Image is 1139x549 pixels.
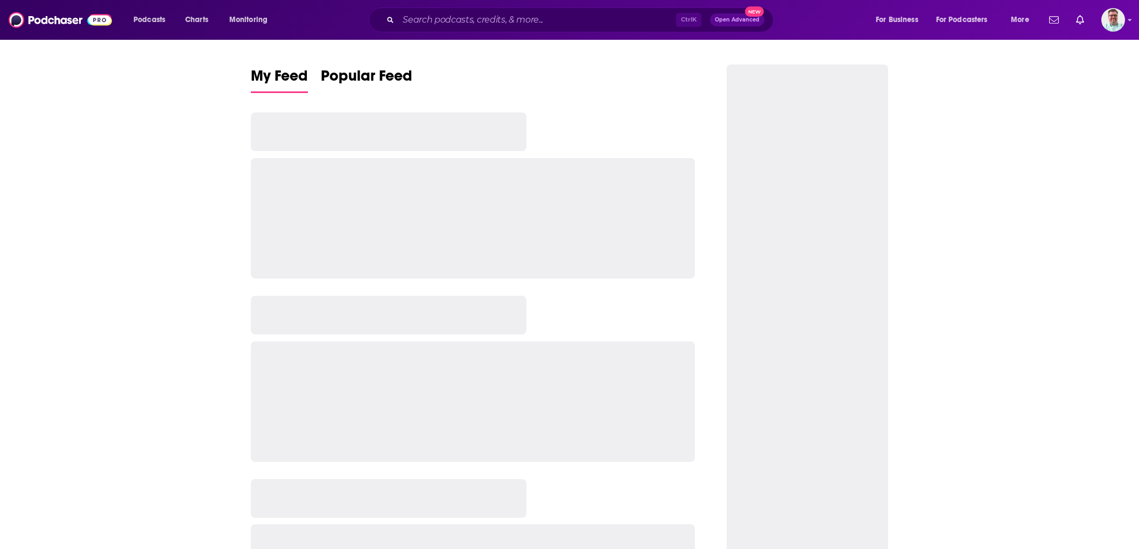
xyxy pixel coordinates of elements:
a: Popular Feed [321,67,412,93]
span: My Feed [251,67,308,91]
span: For Podcasters [936,12,988,27]
span: More [1011,12,1029,27]
span: Ctrl K [676,13,701,27]
button: Open AdvancedNew [710,13,764,26]
button: open menu [868,11,932,28]
span: New [745,6,764,17]
button: open menu [1003,11,1043,28]
div: Search podcasts, credits, & more... [379,8,784,32]
img: User Profile [1101,8,1125,32]
a: Show notifications dropdown [1072,11,1088,29]
span: Charts [185,12,208,27]
input: Search podcasts, credits, & more... [398,11,676,28]
button: open menu [222,11,282,28]
a: Charts [178,11,215,28]
span: Open Advanced [715,17,760,23]
span: Monitoring [229,12,268,27]
img: Podchaser - Follow, Share and Rate Podcasts [9,10,112,30]
span: For Business [876,12,918,27]
button: open menu [929,11,1003,28]
span: Logged in as marcus414 [1101,8,1125,32]
span: Podcasts [133,12,165,27]
button: open menu [126,11,179,28]
button: Show profile menu [1101,8,1125,32]
a: Show notifications dropdown [1045,11,1063,29]
span: Popular Feed [321,67,412,91]
a: My Feed [251,67,308,93]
